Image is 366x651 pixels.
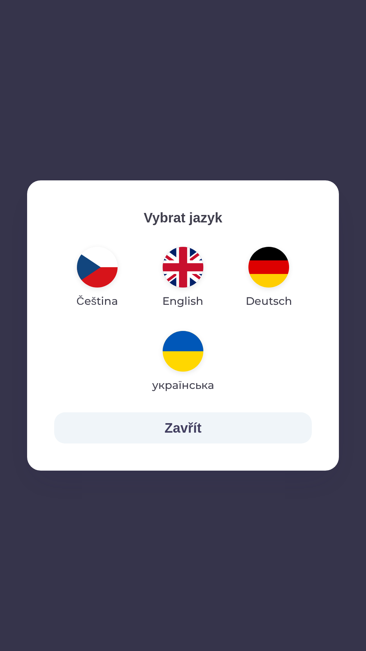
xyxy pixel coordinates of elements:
[163,331,203,372] img: uk flag
[146,241,220,315] button: English
[248,247,289,288] img: de flag
[54,208,312,228] p: Vybrat jazyk
[163,247,203,288] img: en flag
[54,412,312,443] button: Zavřít
[77,247,118,288] img: cs flag
[77,293,118,309] p: Čeština
[152,377,214,393] p: українська
[60,241,134,315] button: Čeština
[140,325,226,399] button: українська
[162,293,203,309] p: English
[229,241,308,315] button: Deutsch
[246,293,292,309] p: Deutsch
